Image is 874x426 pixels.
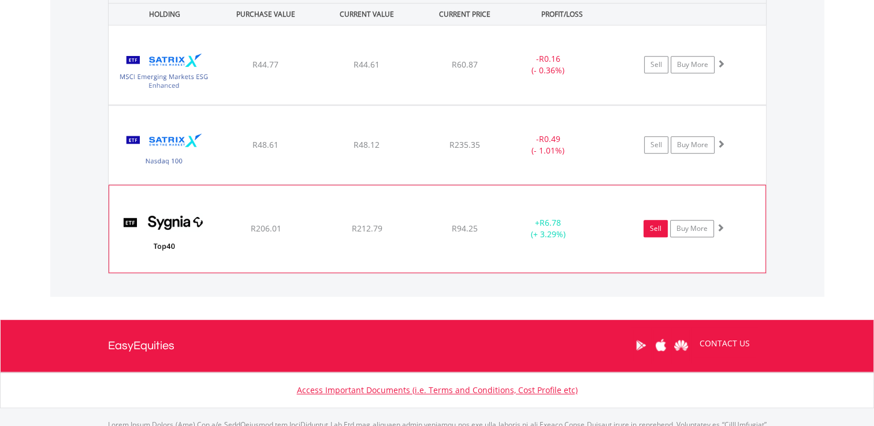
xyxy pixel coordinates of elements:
span: R44.61 [354,59,380,70]
div: CURRENT VALUE [318,3,416,25]
span: R44.77 [252,59,278,70]
span: R6.78 [540,217,561,228]
a: Buy More [670,220,714,237]
a: Buy More [671,56,715,73]
span: R206.01 [250,223,281,234]
a: Sell [644,220,668,237]
img: EQU.ZA.STXNDQ.png [114,120,214,182]
span: R0.16 [539,53,560,64]
span: R48.12 [354,139,380,150]
span: R235.35 [449,139,480,150]
span: R212.79 [351,223,382,234]
a: Buy More [671,136,715,154]
div: PROFIT/LOSS [513,3,612,25]
a: Access Important Documents (i.e. Terms and Conditions, Cost Profile etc) [297,384,578,395]
a: Huawei [671,327,691,363]
img: EQU.ZA.STXEME.png [114,40,214,102]
div: CURRENT PRICE [418,3,510,25]
img: EQU.ZA.SYGT40.png [115,200,214,269]
span: R48.61 [252,139,278,150]
span: R60.87 [452,59,478,70]
div: - (- 0.36%) [505,53,592,76]
div: + (+ 3.29%) [504,217,591,240]
span: R0.49 [539,133,560,144]
span: R94.25 [452,223,478,234]
a: EasyEquities [108,320,174,372]
a: CONTACT US [691,327,758,360]
div: - (- 1.01%) [505,133,592,156]
a: Sell [644,136,668,154]
div: PURCHASE VALUE [217,3,315,25]
a: Sell [644,56,668,73]
a: Google Play [631,327,651,363]
a: Apple [651,327,671,363]
div: HOLDING [109,3,214,25]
